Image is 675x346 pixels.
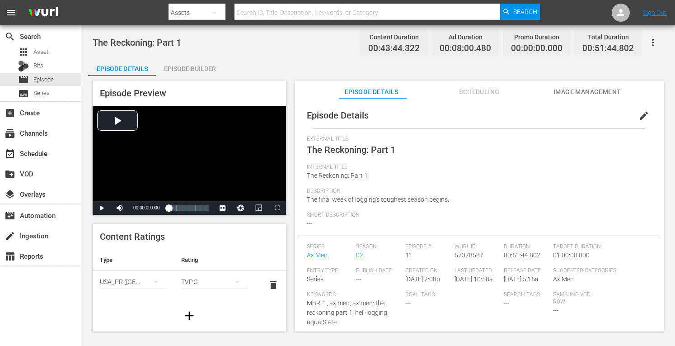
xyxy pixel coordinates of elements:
div: Ad Duration [440,31,491,43]
span: Ax Men [553,275,574,283]
span: VOD [5,169,15,180]
span: Samsung VOD Row: [553,291,598,306]
div: Episode Details [88,58,156,80]
span: Last Updated: [455,267,499,275]
span: Bits [33,61,43,70]
span: Series [307,275,323,283]
span: 01:00:00.000 [553,251,590,259]
span: Episode #: [405,243,450,251]
span: Target Duration: [553,243,647,251]
span: [DATE] 10:58a [455,275,493,283]
button: Episode Builder [156,58,224,76]
span: delete [268,280,279,290]
span: Episode Preview [100,88,166,99]
th: Type [93,249,174,271]
div: Bits [18,61,29,71]
th: Rating [174,249,255,271]
span: Overlays [5,189,15,200]
span: --- [553,307,558,314]
button: edit [633,105,655,127]
span: menu [5,7,16,18]
span: Episode Details [307,110,369,121]
span: MBR: 1, ax men, ax men: the reckoning part 1, heli-logging, aqua Slate [307,299,389,326]
a: Ax Men [307,251,328,259]
span: Keywords: [307,291,401,299]
span: --- [356,275,361,283]
span: Search Tags: [504,291,548,299]
span: Internal Title [307,164,647,171]
div: TVPG [181,269,248,294]
span: Channels [5,128,15,139]
button: Search [500,4,540,20]
span: Roku Tags: [405,291,499,299]
div: Promo Duration [511,31,562,43]
div: Video Player [93,106,286,215]
span: Episode Details [337,86,405,98]
div: Total Duration [582,31,634,43]
span: Entry Type: [307,267,352,275]
button: Episode Details [88,58,156,76]
span: Duration: [504,243,548,251]
div: Episode Builder [156,58,224,80]
span: 11 [405,251,412,259]
button: Jump To Time [232,201,250,215]
span: The Reckoning: Part 1 [307,144,395,155]
span: Series [18,88,29,99]
button: Play [93,201,111,215]
table: simple table [93,249,286,299]
span: Release Date: [504,267,548,275]
button: Picture-in-Picture [250,201,268,215]
span: Search [5,31,15,42]
span: Series [33,89,50,98]
img: ans4CAIJ8jUAAAAAAAAAAAAAAAAAAAAAAAAgQb4GAAAAAAAAAAAAAAAAAAAAAAAAJMjXAAAAAAAAAAAAAAAAAAAAAAAAgAT5G... [22,2,65,24]
span: 00:51:44.802 [582,43,634,54]
span: Image Management [553,86,621,98]
span: --- [504,299,509,307]
div: USA_PR ([GEOGRAPHIC_DATA] ([GEOGRAPHIC_DATA])) [100,269,167,294]
a: 02 [356,251,363,259]
span: Schedule [5,148,15,159]
span: External Title [307,136,647,143]
span: --- [405,299,411,307]
span: 00:51:44.802 [504,251,540,259]
span: edit [638,110,649,121]
span: --- [307,220,312,227]
button: Fullscreen [268,201,286,215]
span: Reports [5,251,15,262]
span: The Reckoning: Part 1 [307,172,368,179]
div: Progress Bar [169,205,209,211]
span: Series: [307,243,352,251]
span: Asset [18,47,29,57]
span: 57378587 [455,251,483,259]
span: The final week of logging's toughest season begins. [307,196,449,203]
span: Suggested Categories: [553,267,647,275]
div: Content Duration [368,31,420,43]
span: Description [307,188,647,195]
span: [DATE] 5:15a [504,275,539,283]
button: Mute [111,201,129,215]
span: Asset [33,47,48,57]
span: Episode [33,75,54,84]
span: 00:00:00.000 [133,205,159,210]
span: Short Description [307,212,647,219]
span: Search [513,4,537,20]
span: The Reckoning: Part 1 [93,37,181,48]
span: Create [5,108,15,118]
span: [DATE] 2:08p [405,275,440,283]
span: Episode [18,74,29,85]
button: Captions [214,201,232,215]
span: Created On: [405,267,450,275]
span: 00:08:00.480 [440,43,491,54]
span: Publish Date: [356,267,401,275]
span: Wurl ID: [455,243,499,251]
span: Scheduling [445,86,513,98]
a: Sign Out [643,9,666,16]
span: Automation [5,210,15,221]
span: 00:00:00.000 [511,43,562,54]
span: Ingestion [5,231,15,242]
span: 00:43:44.322 [368,43,420,54]
span: Season: [356,243,401,251]
button: delete [262,274,284,296]
span: Content Ratings [100,231,165,242]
